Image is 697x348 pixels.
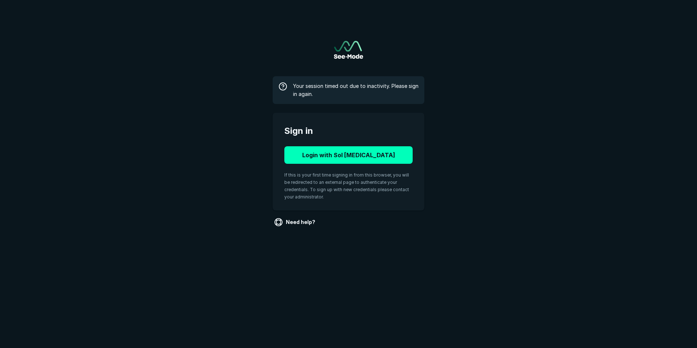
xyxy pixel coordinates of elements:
span: Sign in [284,124,413,138]
button: Login with Sol [MEDICAL_DATA] [284,146,413,164]
span: If this is your first time signing in from this browser, you will be redirected to an external pa... [284,172,409,200]
span: Your session timed out due to inactivity. Please sign in again. [293,82,418,98]
img: See-Mode Logo [334,41,363,59]
a: Go to sign in [334,41,363,59]
a: Need help? [273,216,318,228]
